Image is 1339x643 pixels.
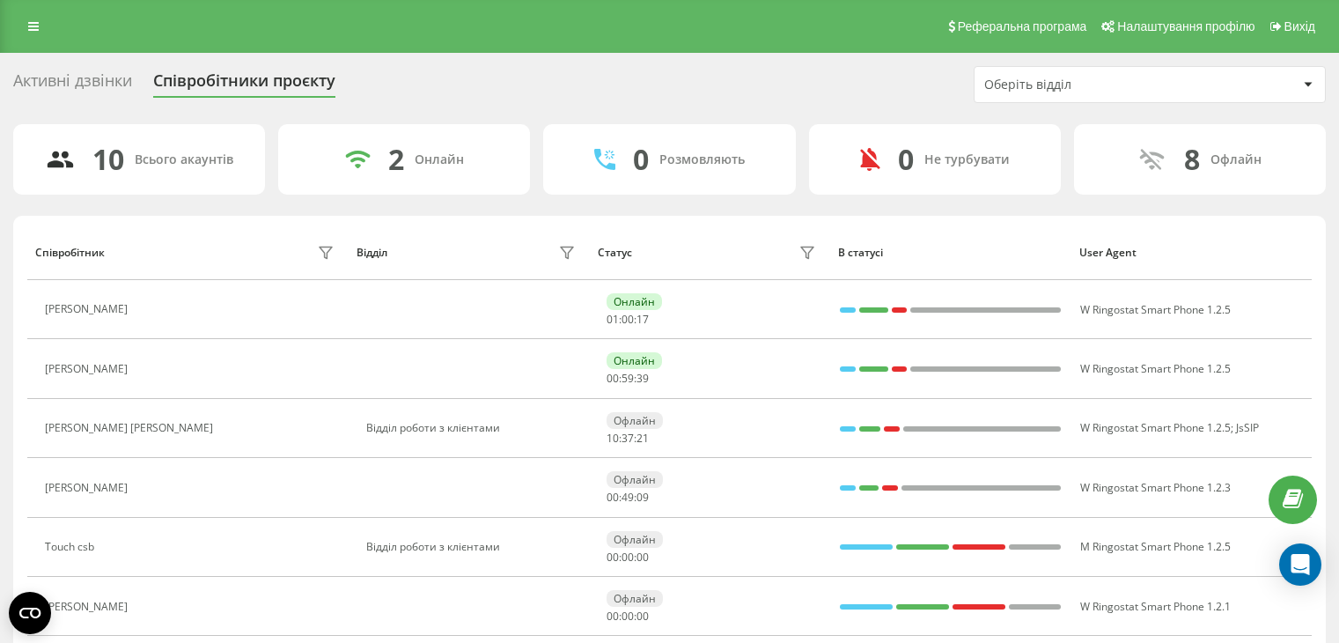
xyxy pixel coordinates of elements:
[1117,19,1254,33] span: Налаштування профілю
[607,550,619,565] span: 00
[622,431,634,446] span: 37
[1080,361,1231,376] span: W Ringostat Smart Phone 1.2.5
[598,247,632,259] div: Статус
[607,531,663,548] div: Офлайн
[607,590,663,607] div: Офлайн
[92,143,124,176] div: 10
[357,247,387,259] div: Відділ
[9,592,51,634] button: Open CMP widget
[622,609,634,624] span: 00
[1279,543,1321,586] div: Open Intercom Messenger
[607,314,649,326] div: : :
[607,471,663,488] div: Офлайн
[415,152,464,167] div: Онлайн
[607,610,649,623] div: : :
[607,312,619,327] span: 01
[45,541,99,553] div: Touch csb
[958,19,1087,33] span: Реферальна програма
[153,71,335,99] div: Співробітники проєкту
[607,373,649,385] div: : :
[636,550,649,565] span: 00
[35,247,105,259] div: Співробітник
[1080,420,1231,435] span: W Ringostat Smart Phone 1.2.5
[366,422,580,434] div: Відділ роботи з клієнтами
[636,490,649,505] span: 09
[622,371,634,386] span: 59
[898,143,914,176] div: 0
[45,482,132,494] div: [PERSON_NAME]
[366,541,580,553] div: Відділ роботи з клієнтами
[1079,247,1304,259] div: User Agent
[45,422,217,434] div: [PERSON_NAME] [PERSON_NAME]
[622,490,634,505] span: 49
[607,432,649,445] div: : :
[607,551,649,564] div: : :
[607,490,619,505] span: 00
[607,609,619,624] span: 00
[607,412,663,429] div: Офлайн
[924,152,1010,167] div: Не турбувати
[607,431,619,446] span: 10
[45,303,132,315] div: [PERSON_NAME]
[1080,302,1231,317] span: W Ringostat Smart Phone 1.2.5
[607,293,662,310] div: Онлайн
[622,312,634,327] span: 00
[838,247,1063,259] div: В статусі
[633,143,649,176] div: 0
[1080,599,1231,614] span: W Ringostat Smart Phone 1.2.1
[1210,152,1262,167] div: Офлайн
[1284,19,1315,33] span: Вихід
[984,78,1195,92] div: Оберіть відділ
[45,363,132,375] div: [PERSON_NAME]
[659,152,745,167] div: Розмовляють
[636,312,649,327] span: 17
[1236,420,1259,435] span: JsSIP
[607,491,649,504] div: : :
[1080,539,1231,554] span: M Ringostat Smart Phone 1.2.5
[636,431,649,446] span: 21
[388,143,404,176] div: 2
[607,371,619,386] span: 00
[1080,480,1231,495] span: W Ringostat Smart Phone 1.2.3
[622,550,634,565] span: 00
[135,152,233,167] div: Всього акаунтів
[45,601,132,613] div: [PERSON_NAME]
[607,352,662,369] div: Онлайн
[13,71,132,99] div: Активні дзвінки
[636,371,649,386] span: 39
[636,609,649,624] span: 00
[1184,143,1200,176] div: 8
